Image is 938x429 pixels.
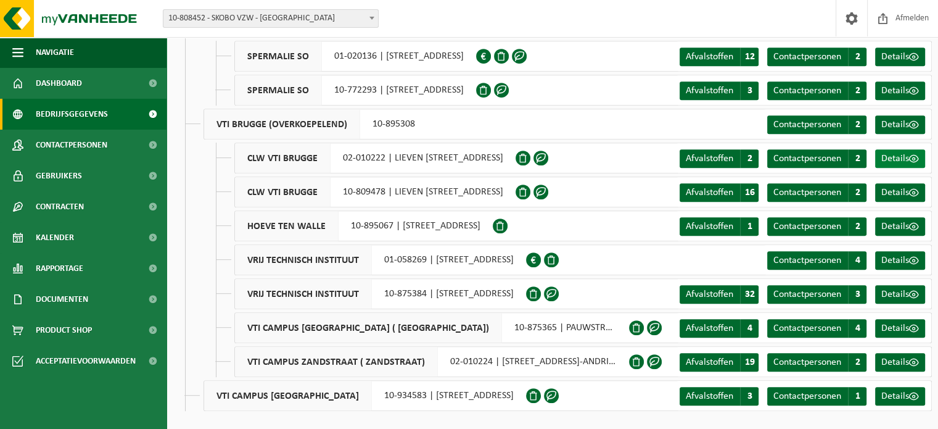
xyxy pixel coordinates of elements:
[848,387,866,406] span: 1
[767,115,866,134] a: Contactpersonen 2
[773,289,841,299] span: Contactpersonen
[235,279,372,309] span: VRIJ TECHNISCH INSTITUUT
[234,177,516,207] div: 10-809478 | LIEVEN [STREET_ADDRESS]
[767,149,866,168] a: Contactpersonen 2
[686,357,733,367] span: Afvalstoffen
[881,154,909,164] span: Details
[235,177,331,207] span: CLW VTI BRUGGE
[740,217,759,236] span: 1
[740,387,759,406] span: 3
[686,289,733,299] span: Afvalstoffen
[686,188,733,198] span: Afvalstoffen
[875,81,925,100] a: Details
[686,323,733,333] span: Afvalstoffen
[204,109,360,139] span: VTI BRUGGE (OVERKOEPELEND)
[881,256,909,265] span: Details
[875,48,925,66] a: Details
[848,251,866,270] span: 4
[204,380,526,411] div: 10-934583 | [STREET_ADDRESS]
[680,387,759,406] a: Afvalstoffen 3
[234,312,629,343] div: 10-875365 | PAUWSTRAAT zn, 8200 SINT-ANDRIES
[740,353,759,372] span: 19
[848,285,866,304] span: 3
[36,284,88,315] span: Documenten
[773,86,841,96] span: Contactpersonen
[773,256,841,265] span: Contactpersonen
[686,154,733,164] span: Afvalstoffen
[875,285,925,304] a: Details
[163,9,379,28] span: 10-808452 - SKOBO VZW - BRUGGE
[773,391,841,401] span: Contactpersonen
[848,319,866,338] span: 4
[235,347,438,377] span: VTI CAMPUS ZANDSTRAAT ( ZANDSTRAAT)
[773,154,841,164] span: Contactpersonen
[36,37,74,68] span: Navigatie
[773,188,841,198] span: Contactpersonen
[881,357,909,367] span: Details
[848,217,866,236] span: 2
[875,183,925,202] a: Details
[848,81,866,100] span: 2
[767,48,866,66] a: Contactpersonen 2
[36,68,82,99] span: Dashboard
[767,285,866,304] a: Contactpersonen 3
[36,130,107,160] span: Contactpersonen
[680,149,759,168] a: Afvalstoffen 2
[680,217,759,236] a: Afvalstoffen 1
[235,245,372,275] span: VRIJ TECHNISCH INSTITUUT
[848,48,866,66] span: 2
[686,86,733,96] span: Afvalstoffen
[767,81,866,100] a: Contactpersonen 2
[163,10,378,27] span: 10-808452 - SKOBO VZW - BRUGGE
[881,188,909,198] span: Details
[36,253,83,284] span: Rapportage
[680,285,759,304] a: Afvalstoffen 32
[881,120,909,130] span: Details
[36,315,92,346] span: Product Shop
[875,319,925,338] a: Details
[234,143,516,173] div: 02-010222 | LIEVEN [STREET_ADDRESS]
[740,48,759,66] span: 12
[773,52,841,62] span: Contactpersonen
[235,143,331,173] span: CLW VTI BRUGGE
[773,120,841,130] span: Contactpersonen
[767,387,866,406] a: Contactpersonen 1
[767,251,866,270] a: Contactpersonen 4
[235,211,339,241] span: HOEVE TEN WALLE
[740,149,759,168] span: 2
[234,41,476,72] div: 01-020136 | [STREET_ADDRESS]
[881,289,909,299] span: Details
[875,115,925,134] a: Details
[686,52,733,62] span: Afvalstoffen
[234,210,493,241] div: 10-895067 | [STREET_ADDRESS]
[767,353,866,372] a: Contactpersonen 2
[686,222,733,231] span: Afvalstoffen
[234,75,476,106] div: 10-772293 | [STREET_ADDRESS]
[875,353,925,372] a: Details
[234,346,629,377] div: 02-010224 | [STREET_ADDRESS]-ANDRIES
[767,217,866,236] a: Contactpersonen 2
[680,183,759,202] a: Afvalstoffen 16
[881,86,909,96] span: Details
[235,313,502,343] span: VTI CAMPUS [GEOGRAPHIC_DATA] ( [GEOGRAPHIC_DATA])
[36,99,108,130] span: Bedrijfsgegevens
[686,391,733,401] span: Afvalstoffen
[881,222,909,231] span: Details
[680,353,759,372] a: Afvalstoffen 19
[680,48,759,66] a: Afvalstoffen 12
[204,109,427,140] div: 10-895308
[36,160,82,191] span: Gebruikers
[767,319,866,338] a: Contactpersonen 4
[36,191,84,222] span: Contracten
[234,244,526,275] div: 01-058269 | [STREET_ADDRESS]
[235,41,322,71] span: SPERMALIE SO
[848,183,866,202] span: 2
[848,115,866,134] span: 2
[740,81,759,100] span: 3
[848,149,866,168] span: 2
[881,52,909,62] span: Details
[875,387,925,406] a: Details
[680,81,759,100] a: Afvalstoffen 3
[881,323,909,333] span: Details
[875,251,925,270] a: Details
